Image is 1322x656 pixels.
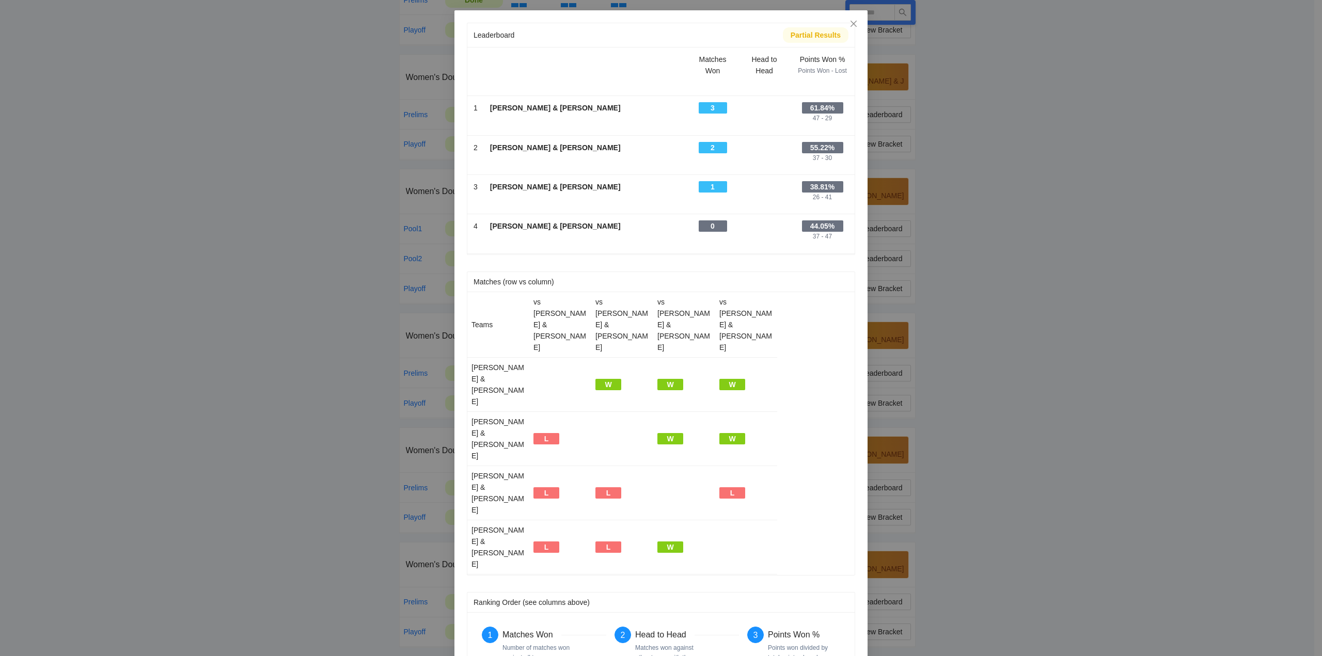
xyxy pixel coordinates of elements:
div: Head to Head [635,627,695,643]
div: - [490,232,681,242]
div: L [533,487,559,499]
div: 38.81% [802,181,843,193]
b: [PERSON_NAME] & [PERSON_NAME] [490,183,621,191]
div: L [719,487,745,499]
div: - [490,114,681,123]
div: W [657,433,683,444]
div: Teams [471,319,525,330]
div: 37 - 30 [813,153,832,163]
div: 3 [474,181,478,193]
div: W [657,379,683,390]
div: Partial Results [791,29,841,41]
b: [PERSON_NAME] & [PERSON_NAME] [490,104,621,112]
div: L [533,541,559,553]
div: L [595,541,621,553]
div: - [474,193,478,202]
div: - [712,232,714,242]
span: 1 [488,631,493,639]
span: 2 [621,631,625,639]
div: - [490,193,681,202]
b: [PERSON_NAME] & [PERSON_NAME] [490,222,621,230]
div: 47 - 29 [813,114,832,123]
div: vs [657,296,711,308]
div: Points Won % [768,627,820,643]
div: [PERSON_NAME] & [PERSON_NAME] [471,524,525,570]
div: 2 [474,142,478,153]
b: [PERSON_NAME] & [PERSON_NAME] [490,143,621,152]
div: - [763,102,765,112]
div: Matches Won [502,627,561,643]
div: - [712,193,714,202]
div: - [763,142,765,152]
div: [PERSON_NAME] & [PERSON_NAME] [471,362,525,407]
div: - [474,114,478,123]
div: 0 [699,220,727,232]
div: 55.22% [802,142,843,153]
div: 44.05% [802,220,843,232]
div: W [719,379,745,390]
div: - [712,114,714,123]
div: 4 [474,220,478,232]
div: 26 - 41 [813,193,832,202]
span: close [849,20,858,28]
div: Ranking Order (see columns above) [474,593,848,612]
button: Close [840,10,868,38]
div: 61.84% [802,102,843,114]
div: [PERSON_NAME] & [PERSON_NAME] [533,308,587,353]
div: - [712,153,714,163]
div: Points Won % [796,54,848,65]
div: - [763,220,765,230]
div: [PERSON_NAME] & [PERSON_NAME] [471,470,525,516]
div: [PERSON_NAME] & [PERSON_NAME] [471,416,525,461]
div: 1 [474,102,478,114]
div: vs [595,296,649,308]
div: Head to Head [745,54,784,76]
div: W [719,433,745,444]
div: [PERSON_NAME] & [PERSON_NAME] [595,308,649,353]
div: W [657,541,683,553]
div: 3 [699,102,727,114]
div: vs [533,296,587,308]
div: [PERSON_NAME] & [PERSON_NAME] [657,308,711,353]
div: Matches (row vs column) [474,272,848,292]
div: Matches Won [693,54,732,76]
div: L [595,487,621,499]
div: - [490,153,681,163]
span: 3 [753,631,758,639]
div: Leaderboard [474,25,783,45]
div: L [533,433,559,444]
div: - [763,181,765,191]
div: - [474,153,478,163]
div: 2 [699,142,727,153]
div: 1 [699,181,727,193]
div: W [595,379,621,390]
div: [PERSON_NAME] & [PERSON_NAME] [719,308,773,353]
div: Points Won - Lost [796,66,848,76]
div: 37 - 47 [813,232,832,242]
div: - [474,232,478,242]
div: vs [719,296,773,308]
